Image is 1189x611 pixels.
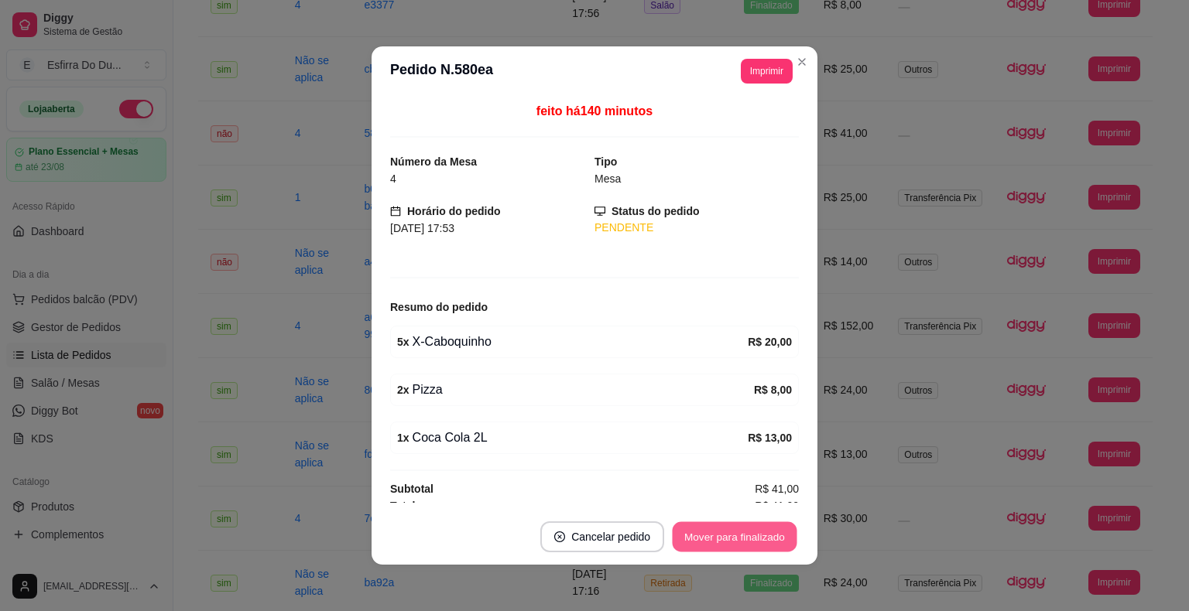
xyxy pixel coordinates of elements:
div: X-Caboquinho [397,333,748,351]
strong: Horário do pedido [407,205,501,217]
div: Coca Cola 2L [397,428,748,447]
span: calendar [390,206,401,217]
strong: 2 x [397,384,409,396]
span: 4 [390,172,396,185]
span: R$ 41,00 [755,497,799,514]
strong: 5 x [397,336,409,348]
button: Imprimir [741,59,793,84]
strong: Status do pedido [612,205,700,217]
button: close-circleCancelar pedido [540,521,664,552]
span: close-circle [554,531,565,542]
span: feito há 140 minutos [536,104,653,118]
div: Pizza [397,381,754,399]
button: Mover para finalizado [673,522,797,552]
strong: Resumo do pedido [390,301,488,313]
strong: Tipo [594,155,617,168]
strong: Número da Mesa [390,155,477,168]
strong: Subtotal [390,483,433,495]
strong: 1 x [397,432,409,444]
div: PENDENTE [594,220,799,236]
button: Close [790,49,814,74]
strong: Total [390,500,415,512]
span: [DATE] 17:53 [390,222,454,234]
span: desktop [594,206,605,217]
strong: R$ 13,00 [748,432,792,444]
span: Mesa [594,172,621,185]
span: R$ 41,00 [755,480,799,497]
h3: Pedido N. 580ea [390,59,493,84]
strong: R$ 20,00 [748,336,792,348]
strong: R$ 8,00 [754,384,792,396]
